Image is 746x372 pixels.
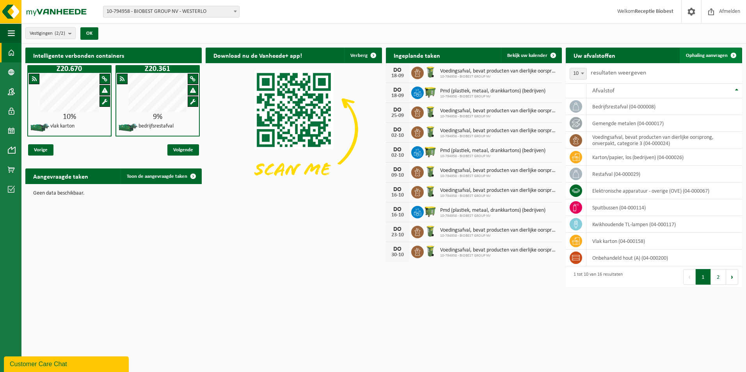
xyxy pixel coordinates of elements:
td: gemengde metalen (04-000017) [586,115,742,132]
div: 16-10 [390,213,405,218]
span: Pmd (plastiek, metaal, drankkartons) (bedrijven) [440,88,545,94]
img: HK-XZ-20-GN-01 [118,123,138,133]
button: Next [726,269,738,285]
div: 18-09 [390,93,405,99]
div: 25-09 [390,113,405,119]
span: 10-794958 - BIOBEST GROUP NV [440,214,545,218]
div: DO [390,186,405,193]
span: Afvalstof [592,88,615,94]
span: Voedingsafval, bevat producten van dierlijke oorsprong, onverpakt, categorie 3 [440,68,558,74]
div: 1 tot 10 van 16 resultaten [570,268,623,285]
img: WB-1100-HPE-GN-50 [424,145,437,158]
span: 10-794958 - BIOBEST GROUP NV [440,174,558,179]
h2: Download nu de Vanheede+ app! [206,48,310,63]
div: DO [390,147,405,153]
div: 30-10 [390,252,405,258]
span: 10-794958 - BIOBEST GROUP NV [440,114,558,119]
td: bedrijfsrestafval (04-000008) [586,98,742,115]
button: Verberg [344,48,381,63]
a: Bekijk uw kalender [501,48,561,63]
strong: Receptie Biobest [635,9,673,14]
h4: bedrijfsrestafval [139,124,174,129]
span: 10-794958 - BIOBEST GROUP NV - WESTERLO [103,6,240,18]
td: onbehandeld hout (A) (04-000200) [586,250,742,266]
img: WB-0140-HPE-GN-50 [424,125,437,138]
div: DO [390,87,405,93]
img: WB-0140-HPE-GN-50 [424,244,437,258]
span: Voedingsafval, bevat producten van dierlijke oorsprong, onverpakt, categorie 3 [440,247,558,253]
label: resultaten weergeven [591,70,646,76]
span: 10-794958 - BIOBEST GROUP NV [440,234,558,238]
span: Pmd (plastiek, metaal, drankkartons) (bedrijven) [440,207,545,214]
button: Previous [683,269,696,285]
span: Voedingsafval, bevat producten van dierlijke oorsprong, onverpakt, categorie 3 [440,227,558,234]
div: 23-10 [390,232,405,238]
img: WB-0140-HPE-GN-50 [424,105,437,119]
span: Voedingsafval, bevat producten van dierlijke oorsprong, onverpakt, categorie 3 [440,108,558,114]
div: DO [390,167,405,173]
img: Download de VHEPlus App [206,63,382,195]
div: DO [390,246,405,252]
span: 10 [570,68,587,80]
div: DO [390,67,405,73]
span: Vestigingen [30,28,65,39]
span: 10-794958 - BIOBEST GROUP NV [440,74,558,79]
td: karton/papier, los (bedrijven) (04-000026) [586,149,742,166]
td: spuitbussen (04-000114) [586,199,742,216]
span: 10-794958 - BIOBEST GROUP NV [440,253,558,258]
span: 10-794958 - BIOBEST GROUP NV [440,134,558,139]
div: DO [390,206,405,213]
span: Vorige [28,144,53,156]
img: WB-0140-HPE-GN-50 [424,225,437,238]
button: 1 [696,269,711,285]
div: DO [390,226,405,232]
h4: vlak karton [50,124,75,129]
img: WB-0140-HPE-GN-50 [424,165,437,178]
img: WB-0140-HPE-GN-50 [424,185,437,198]
button: 2 [711,269,726,285]
a: Toon de aangevraagde taken [121,168,201,184]
img: WB-1100-HPE-GN-50 [424,205,437,218]
span: Verberg [350,53,368,58]
td: vlak karton (04-000158) [586,233,742,250]
div: DO [390,107,405,113]
div: 02-10 [390,153,405,158]
a: Ophaling aanvragen [680,48,741,63]
div: 09-10 [390,173,405,178]
img: WB-0140-HPE-GN-50 [424,66,437,79]
h2: Uw afvalstoffen [566,48,623,63]
count: (2/2) [55,31,65,36]
span: Ophaling aanvragen [686,53,728,58]
td: restafval (04-000029) [586,166,742,182]
img: WB-1100-HPE-GN-50 [424,85,437,99]
td: kwikhoudende TL-lampen (04-000117) [586,216,742,233]
span: 10-794958 - BIOBEST GROUP NV [440,194,558,198]
button: Vestigingen(2/2) [25,27,76,39]
div: 10% [28,113,111,121]
button: OK [80,27,98,40]
h2: Aangevraagde taken [25,168,96,184]
div: 18-09 [390,73,405,79]
img: HK-XZ-20-GN-01 [30,123,50,133]
iframe: chat widget [4,355,130,372]
td: voedingsafval, bevat producten van dierlijke oorsprong, onverpakt, categorie 3 (04-000024) [586,132,742,149]
td: elektronische apparatuur - overige (OVE) (04-000067) [586,182,742,199]
span: Volgende [167,144,199,156]
span: Voedingsafval, bevat producten van dierlijke oorsprong, onverpakt, categorie 3 [440,168,558,174]
span: Toon de aangevraagde taken [127,174,187,179]
div: 02-10 [390,133,405,138]
span: 10 [570,68,586,79]
h2: Ingeplande taken [386,48,448,63]
span: Voedingsafval, bevat producten van dierlijke oorsprong, onverpakt, categorie 3 [440,128,558,134]
span: Bekijk uw kalender [507,53,547,58]
span: Pmd (plastiek, metaal, drankkartons) (bedrijven) [440,148,545,154]
h2: Intelligente verbonden containers [25,48,202,63]
span: 10-794958 - BIOBEST GROUP NV - WESTERLO [103,6,239,17]
span: Voedingsafval, bevat producten van dierlijke oorsprong, onverpakt, categorie 3 [440,188,558,194]
span: 10-794958 - BIOBEST GROUP NV [440,154,545,159]
h1: Z20.361 [117,65,198,73]
span: 10-794958 - BIOBEST GROUP NV [440,94,545,99]
div: 16-10 [390,193,405,198]
div: 9% [116,113,199,121]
